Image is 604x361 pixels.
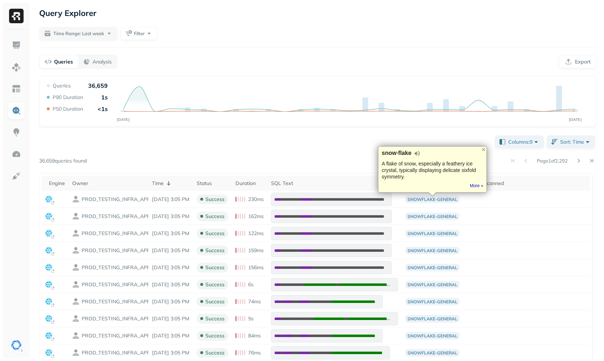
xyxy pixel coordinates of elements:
[12,106,21,115] img: Query Explorer
[405,281,460,288] p: snowflake-general
[54,58,73,65] p: Queries
[248,349,261,356] p: 76ms
[248,196,264,203] p: 230ms
[88,82,108,89] p: 36,659
[405,264,460,271] p: snowflake-general
[12,62,21,72] img: Assets
[117,117,130,122] tspan: [DATE]
[271,180,398,187] div: SQL Text
[405,298,460,305] p: snowflake-general
[235,180,264,187] div: Duration
[152,315,189,322] p: Oct 8, 2025 3:05 PM
[205,264,225,271] p: success
[205,196,225,203] p: success
[12,84,21,94] img: Asset Explorer
[405,196,460,203] p: snowflake-general
[152,349,189,356] p: Oct 8, 2025 3:05 PM
[248,230,264,237] p: 122ms
[12,149,21,159] img: Optimization
[248,247,264,254] p: 159ms
[82,298,154,305] p: PROD_TESTING_INFRA_APPLICATION_USER
[205,332,225,339] p: success
[152,298,189,305] p: Oct 8, 2025 3:05 PM
[495,135,544,148] button: Columns:9
[120,27,157,40] button: Filter
[559,55,597,68] button: Export
[11,340,21,350] img: Singular
[39,157,87,164] p: 36,659 queries found
[197,180,228,187] div: Status
[82,213,154,220] p: PROD_TESTING_INFRA_APPLICATION_USER
[39,27,118,40] button: Time Range: Last week
[82,349,154,356] p: PROD_TESTING_INFRA_APPLICATION_USER
[39,7,96,20] p: Query Explorer
[98,105,108,112] p: <1s
[205,281,225,288] p: success
[152,230,189,237] p: Oct 8, 2025 3:05 PM
[205,213,225,220] p: success
[49,180,65,187] div: Engine
[205,315,225,322] p: success
[248,281,254,288] p: 6s
[53,106,83,112] p: P50 Duration
[205,230,225,237] p: success
[248,315,254,322] p: 5s
[93,58,112,65] p: Analysis
[72,180,145,187] div: Owner
[508,138,540,145] span: Columns: 9
[152,179,189,188] div: Time
[82,230,154,237] p: PROD_TESTING_INFRA_APPLICATION_USER
[152,332,189,339] p: Oct 8, 2025 3:05 PM
[405,332,460,340] p: snowflake-general
[82,332,154,339] p: PROD_TESTING_INFRA_APPLICATION_USER
[205,298,225,305] p: success
[152,281,189,288] p: Oct 8, 2025 3:05 PM
[248,332,261,339] p: 84ms
[152,264,189,271] p: Oct 8, 2025 3:05 PM
[248,213,264,220] p: 162ms
[82,264,154,271] p: PROD_TESTING_INFRA_APPLICATION_USER
[537,157,568,164] p: Page 1 of 2,292
[205,349,225,356] p: success
[152,196,189,203] p: Oct 8, 2025 3:05 PM
[9,9,24,23] img: Ryft
[569,117,582,122] tspan: [DATE]
[405,230,460,237] p: snowflake-general
[101,94,108,101] p: 1s
[547,135,595,148] button: Sort: Time
[248,264,264,271] p: 156ms
[82,281,154,288] p: PROD_TESTING_INFRA_APPLICATION_USER
[405,349,460,357] p: snowflake-general
[53,82,71,89] p: Queries
[405,315,460,323] p: snowflake-general
[134,30,145,37] span: Filter
[12,128,21,137] img: Insights
[560,138,591,145] span: Sort: Time
[82,315,154,322] p: PROD_TESTING_INFRA_APPLICATION_USER
[405,247,460,254] p: snowflake-general
[53,94,83,101] p: P90 Duration
[205,247,225,254] p: success
[12,41,21,50] img: Dashboard
[248,298,261,305] p: 74ms
[152,213,189,220] p: Oct 8, 2025 3:05 PM
[53,30,104,37] span: Time Range: Last week
[82,247,154,254] p: PROD_TESTING_INFRA_APPLICATION_USER
[82,196,154,203] p: PROD_TESTING_INFRA_APPLICATION_USER
[12,171,21,181] img: Integrations
[405,213,460,220] p: snowflake-general
[152,247,189,254] p: Oct 8, 2025 3:05 PM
